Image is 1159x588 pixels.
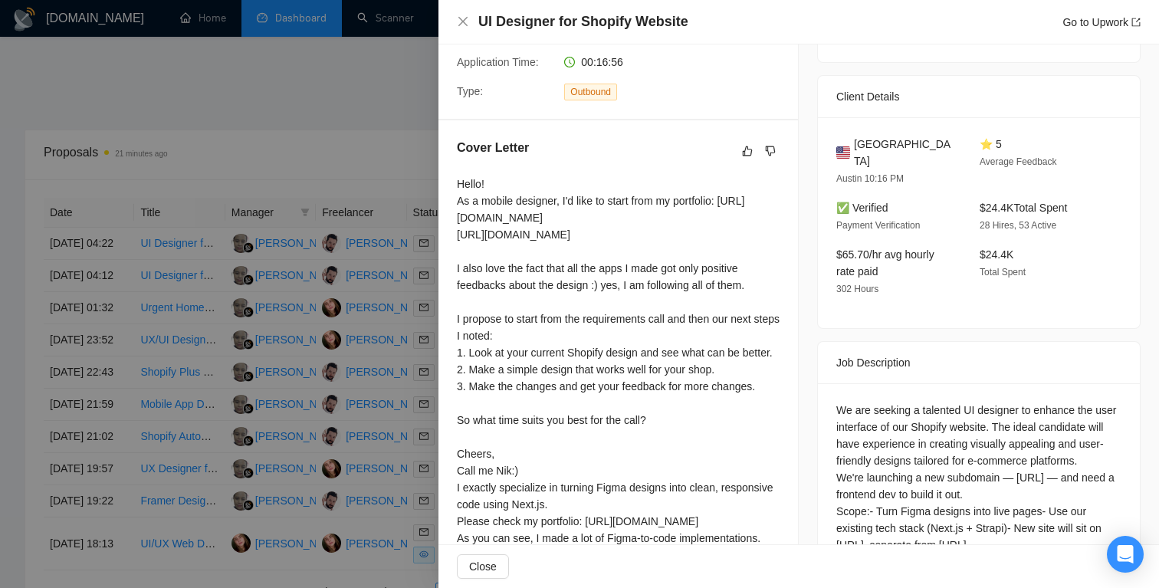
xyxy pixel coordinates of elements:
[836,248,934,278] span: $65.70/hr avg hourly rate paid
[1107,536,1144,573] div: Open Intercom Messenger
[836,202,888,214] span: ✅ Verified
[836,144,850,161] img: 🇺🇸
[761,142,780,160] button: dislike
[765,145,776,157] span: dislike
[980,138,1002,150] span: ⭐ 5
[742,145,753,157] span: like
[457,15,469,28] button: Close
[1062,16,1141,28] a: Go to Upworkexport
[836,342,1121,383] div: Job Description
[564,57,575,67] span: clock-circle
[1131,18,1141,27] span: export
[854,136,955,169] span: [GEOGRAPHIC_DATA]
[457,176,780,580] div: Hello! As a mobile designer, I'd like to start from my portfolio: [URL][DOMAIN_NAME] [URL][DOMAIN...
[457,554,509,579] button: Close
[457,15,469,28] span: close
[738,142,757,160] button: like
[836,284,878,294] span: 302 Hours
[836,173,904,184] span: Austin 10:16 PM
[980,156,1057,167] span: Average Feedback
[980,267,1026,278] span: Total Spent
[457,85,483,97] span: Type:
[980,202,1067,214] span: $24.4K Total Spent
[980,220,1056,231] span: 28 Hires, 53 Active
[980,248,1013,261] span: $24.4K
[836,220,920,231] span: Payment Verification
[457,56,539,68] span: Application Time:
[469,558,497,575] span: Close
[478,12,688,31] h4: UI Designer for Shopify Website
[836,76,1121,117] div: Client Details
[581,56,623,68] span: 00:16:56
[564,84,617,100] span: Outbound
[457,139,529,157] h5: Cover Letter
